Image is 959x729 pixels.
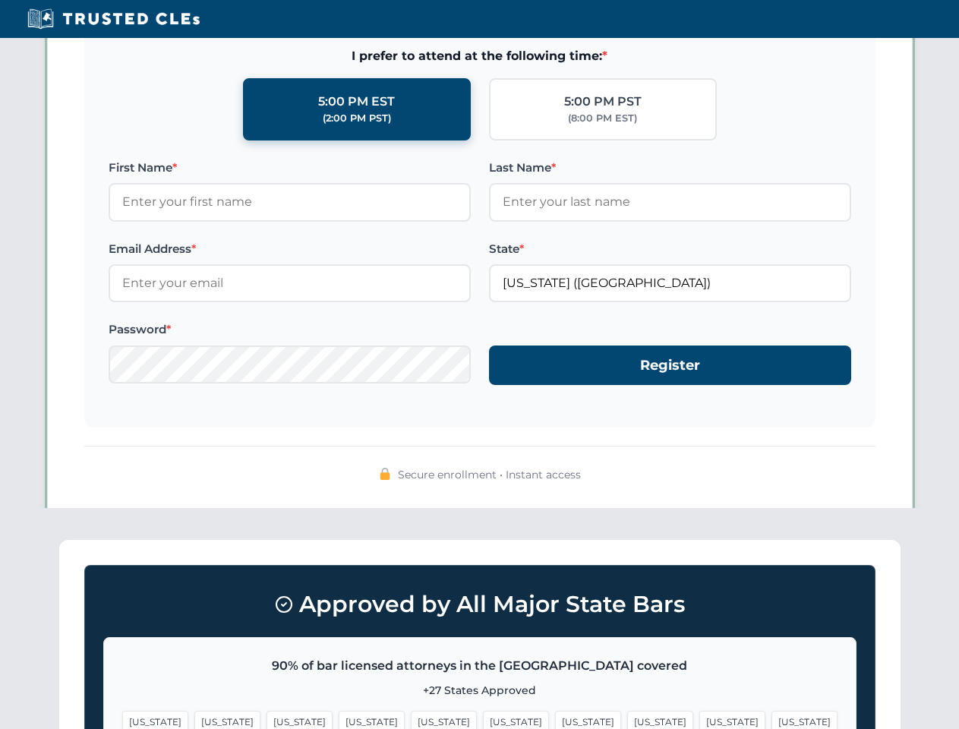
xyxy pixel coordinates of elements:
[103,584,856,625] h3: Approved by All Major State Bars
[318,92,395,112] div: 5:00 PM EST
[398,466,581,483] span: Secure enrollment • Instant access
[564,92,642,112] div: 5:00 PM PST
[109,240,471,258] label: Email Address
[109,264,471,302] input: Enter your email
[109,183,471,221] input: Enter your first name
[122,682,838,699] p: +27 States Approved
[109,159,471,177] label: First Name
[489,346,851,386] button: Register
[489,240,851,258] label: State
[568,111,637,126] div: (8:00 PM EST)
[489,264,851,302] input: Missouri (MO)
[122,656,838,676] p: 90% of bar licensed attorneys in the [GEOGRAPHIC_DATA] covered
[323,111,391,126] div: (2:00 PM PST)
[109,46,851,66] span: I prefer to attend at the following time:
[109,320,471,339] label: Password
[379,468,391,480] img: 🔒
[489,159,851,177] label: Last Name
[489,183,851,221] input: Enter your last name
[23,8,204,30] img: Trusted CLEs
